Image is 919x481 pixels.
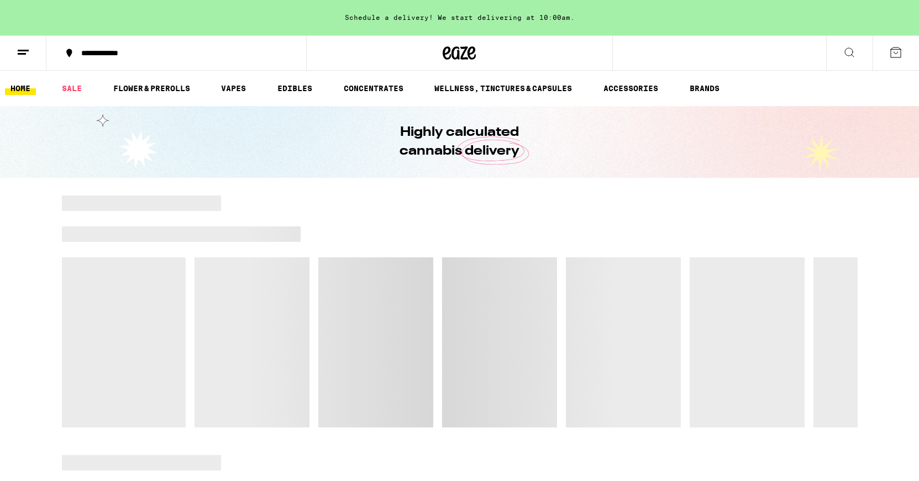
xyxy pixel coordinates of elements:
[272,82,318,95] a: EDIBLES
[216,82,251,95] a: VAPES
[5,82,36,95] a: HOME
[369,123,551,161] h1: Highly calculated cannabis delivery
[848,448,908,475] iframe: Opens a widget where you can find more information
[684,82,725,95] a: BRANDS
[108,82,196,95] a: FLOWER & PREROLLS
[56,82,87,95] a: SALE
[598,82,664,95] a: ACCESSORIES
[429,82,577,95] a: WELLNESS, TINCTURES & CAPSULES
[338,82,409,95] a: CONCENTRATES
